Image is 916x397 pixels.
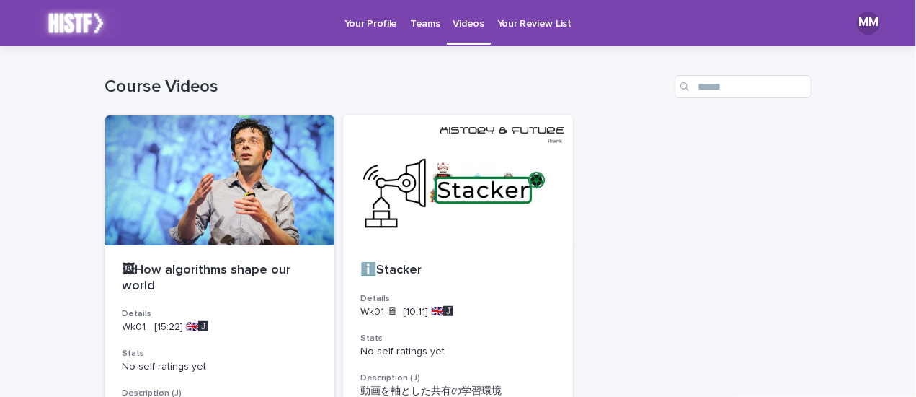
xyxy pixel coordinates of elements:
[675,75,811,98] input: Search
[123,361,318,373] p: No self-ratings yet
[360,333,556,344] h3: Stats
[360,263,556,279] p: ℹ️Stacker
[360,293,556,305] h3: Details
[360,306,556,318] p: Wk01 🖥 [10:11] 🇬🇧🅹️
[123,308,318,320] h3: Details
[123,348,318,359] h3: Stats
[857,12,880,35] div: MM
[360,372,556,384] h3: Description (J)
[123,263,318,294] p: 🖼How algorithms shape our world
[360,346,556,358] p: No self-ratings yet
[29,9,123,38] img: k2lX6XtKT2uGl0LI8IDL
[105,77,669,97] h1: Course Videos
[123,321,318,333] p: Wk01 [15:22] 🇬🇧🅹️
